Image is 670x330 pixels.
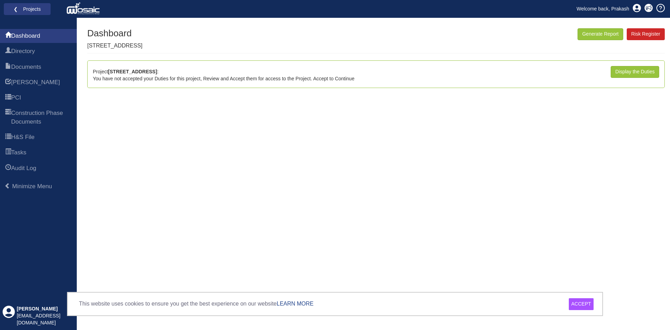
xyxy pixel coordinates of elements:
[277,301,314,307] a: LEARN MORE
[5,94,11,102] span: PCI
[66,2,102,16] img: logo_white.png
[640,299,665,325] iframe: Chat
[11,133,35,141] span: H&S File
[578,28,623,40] button: Generate Report
[11,109,72,126] span: Construction Phase Documents
[5,47,11,56] span: Directory
[87,28,142,38] h1: Dashboard
[5,32,11,41] span: Dashboard
[17,306,69,313] div: [PERSON_NAME]
[5,149,11,157] span: Tasks
[5,63,11,72] span: Documents
[11,148,26,157] span: Tasks
[11,164,36,173] span: Audit Log
[108,69,157,74] b: [STREET_ADDRESS]
[87,42,142,50] p: [STREET_ADDRESS]
[5,79,11,87] span: HARI
[12,183,52,190] span: Minimize Menu
[5,164,11,173] span: Audit Log
[627,28,665,40] a: Risk Register
[11,32,40,40] span: Dashboard
[571,3,634,14] a: Welcome back, Prakash
[79,300,313,308] p: This website uses cookies to ensure you get the best experience on our website
[8,5,46,14] a: ❮ Projects
[5,133,11,142] span: H&S File
[5,183,10,189] span: Minimize Menu
[11,78,60,87] span: HARI
[11,63,41,71] span: Documents
[11,94,21,102] span: PCI
[17,313,69,327] div: [EMAIL_ADDRESS][DOMAIN_NAME]
[93,66,355,82] div: Project : You have not accepted your Duties for this project, Review and Accept them for access t...
[11,47,35,56] span: Directory
[2,306,15,327] div: Profile
[5,109,11,126] span: Construction Phase Documents
[611,66,659,78] a: Display the Duties
[569,298,594,310] div: ACCEPT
